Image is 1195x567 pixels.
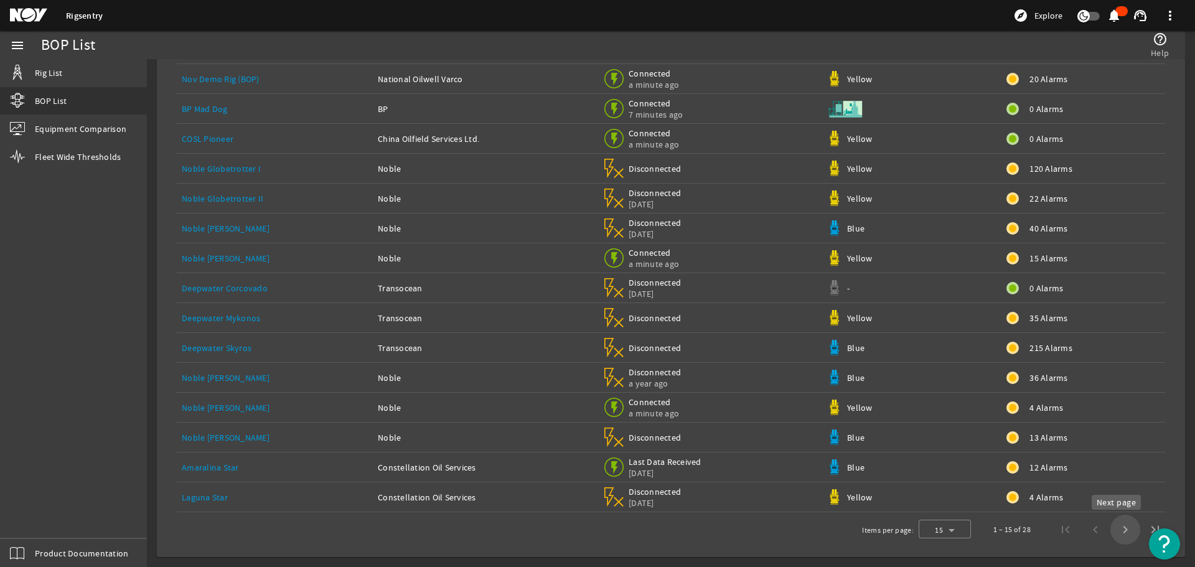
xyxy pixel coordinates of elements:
span: a minute ago [629,408,682,419]
span: Disconnected [629,312,682,324]
span: 120 Alarms [1029,162,1072,175]
a: Deepwater Skyros [182,342,251,354]
span: 36 Alarms [1029,372,1067,384]
span: Blue [847,432,865,443]
img: Yellowpod.svg [827,71,842,87]
a: Deepwater Mykonos [182,312,260,324]
span: Connected [629,68,682,79]
span: Connected [629,128,682,139]
span: Connected [629,396,682,408]
span: Yellow [847,253,873,264]
button: Open Resource Center [1149,528,1180,560]
span: Disconnected [629,277,682,288]
span: 0 Alarms [1029,133,1063,145]
span: - [847,283,850,294]
div: Noble [378,252,592,265]
a: Rigsentry [66,10,103,22]
div: China Oilfield Services Ltd. [378,133,592,145]
span: 35 Alarms [1029,312,1067,324]
span: BOP List [35,95,67,107]
img: Yellowpod.svg [827,131,842,146]
span: 40 Alarms [1029,222,1067,235]
a: Noble Globetrotter II [182,193,263,204]
div: Constellation Oil Services [378,461,592,474]
a: BP Mad Dog [182,103,228,115]
a: COSL Pioneer [182,133,233,144]
span: Rig List [35,67,62,79]
img: Yellowpod.svg [827,250,842,266]
div: Transocean [378,312,592,324]
div: BP [378,103,592,115]
button: Explore [1008,6,1067,26]
span: 4 Alarms [1029,401,1063,414]
span: Yellow [847,193,873,204]
a: Amaralina Star [182,462,239,473]
img: Bluepod.svg [827,459,842,475]
span: 7 minutes ago [629,109,683,120]
div: Transocean [378,342,592,354]
div: Noble [378,192,592,205]
button: Last page [1140,515,1170,545]
span: Last Data Received [629,456,701,467]
span: Blue [847,372,865,383]
span: Disconnected [629,163,682,174]
button: Next page [1110,515,1140,545]
img: Bluepod.svg [827,370,842,385]
a: Noble [PERSON_NAME] [182,402,269,413]
div: Noble [378,431,592,444]
img: Yellowpod.svg [827,161,842,176]
img: Bluepod.svg [827,220,842,236]
div: BOP List [41,39,95,52]
a: Noble [PERSON_NAME] [182,253,269,264]
a: Noble [PERSON_NAME] [182,432,269,443]
span: Disconnected [629,486,682,497]
span: 13 Alarms [1029,431,1067,444]
span: 20 Alarms [1029,73,1067,85]
div: Transocean [378,282,592,294]
img: Yellowpod.svg [827,310,842,326]
span: Help [1151,47,1169,59]
span: Disconnected [629,342,682,354]
img: Bluepod.svg [827,429,842,445]
mat-icon: menu [10,38,25,53]
span: Disconnected [629,432,682,443]
span: Equipment Comparison [35,123,126,135]
mat-icon: help_outline [1153,32,1168,47]
span: 0 Alarms [1029,103,1063,115]
span: a minute ago [629,139,682,150]
img: Yellowpod.svg [827,489,842,505]
span: a minute ago [629,79,682,90]
span: Fleet Wide Thresholds [35,151,121,163]
img: Skid.svg [827,90,864,128]
span: Yellow [847,163,873,174]
a: Nov Demo Rig (BOP) [182,73,260,85]
span: Connected [629,98,683,109]
a: Noble [PERSON_NAME] [182,372,269,383]
span: Blue [847,462,865,473]
span: 4 Alarms [1029,491,1063,504]
span: Connected [629,247,682,258]
div: Noble [378,162,592,175]
span: [DATE] [629,497,682,508]
a: Noble [PERSON_NAME] [182,223,269,234]
span: 0 Alarms [1029,282,1063,294]
span: Yellow [847,73,873,85]
span: a year ago [629,378,682,389]
div: Constellation Oil Services [378,491,592,504]
div: Items per page: [862,524,914,537]
mat-icon: explore [1013,8,1028,23]
img: Yellowpod.svg [827,190,842,206]
a: Laguna Star [182,492,228,503]
div: National Oilwell Varco [378,73,592,85]
span: 22 Alarms [1029,192,1067,205]
mat-icon: notifications [1107,8,1122,23]
span: a minute ago [629,258,682,269]
button: more_vert [1155,1,1185,30]
span: Disconnected [629,367,682,378]
span: Yellow [847,402,873,413]
span: [DATE] [629,228,682,240]
span: 215 Alarms [1029,342,1072,354]
div: 1 – 15 of 28 [993,523,1031,536]
span: Disconnected [629,187,682,199]
div: Noble [378,222,592,235]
